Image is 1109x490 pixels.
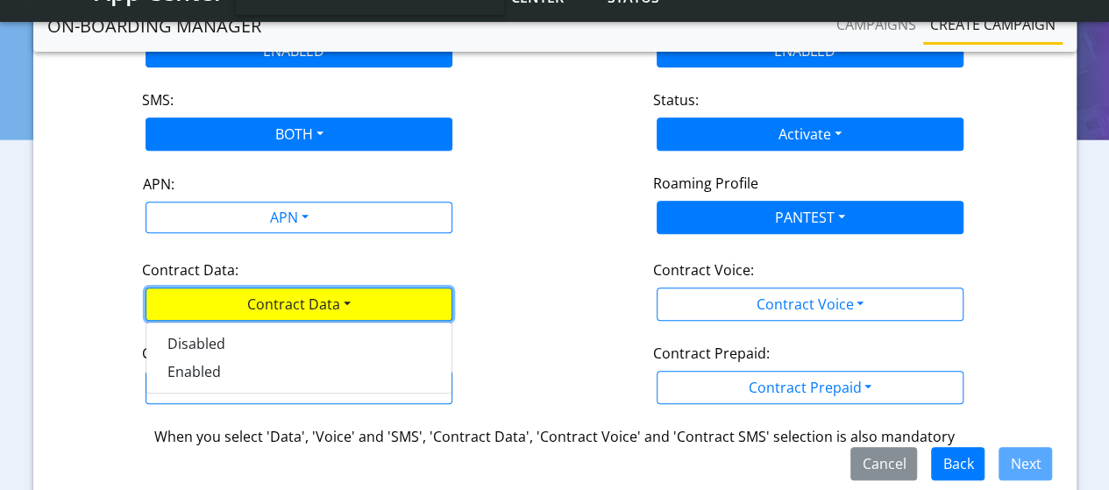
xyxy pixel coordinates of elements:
[850,447,917,480] button: Cancel
[142,259,238,281] label: Contract Data:
[923,7,1063,42] a: Create campaign
[829,7,923,42] a: Campaigns
[142,343,235,364] label: Contract SMS:
[142,89,174,110] label: SMS:
[653,89,699,110] label: Status:
[47,9,261,44] a: On-Boarding Manager
[126,202,450,237] div: APN
[146,358,585,386] button: Enabled
[657,371,963,404] button: Contract Prepaid
[653,343,770,364] label: Contract Prepaid:
[142,174,174,195] label: APN:
[146,330,585,358] button: Disabled
[653,173,758,194] label: Roaming Profile
[57,426,1053,447] div: When you select 'Data', 'Voice' and 'SMS', 'Contract Data', 'Contract Voice' and 'Contract SMS' s...
[653,259,754,281] label: Contract Voice:
[146,288,452,321] button: Contract Data
[146,117,452,151] button: BOTH
[931,447,985,480] button: Back
[657,288,963,321] button: Contract Voice
[999,447,1052,480] button: Next
[657,117,963,151] button: Activate
[657,201,963,234] button: PANTEST
[146,322,452,394] div: ENABLED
